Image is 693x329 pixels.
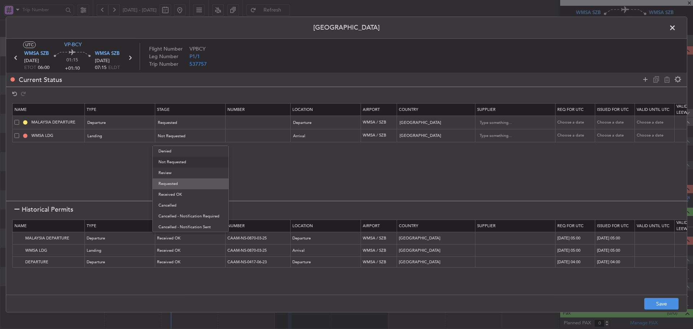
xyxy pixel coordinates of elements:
[158,146,223,157] span: Denied
[158,211,223,222] span: Cancelled - Notification Required
[158,178,223,189] span: Requested
[158,157,223,168] span: Not Requested
[158,200,223,211] span: Cancelled
[158,189,223,200] span: Received OK
[158,222,223,233] span: Cancelled - Notification Sent
[158,168,223,178] span: Review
